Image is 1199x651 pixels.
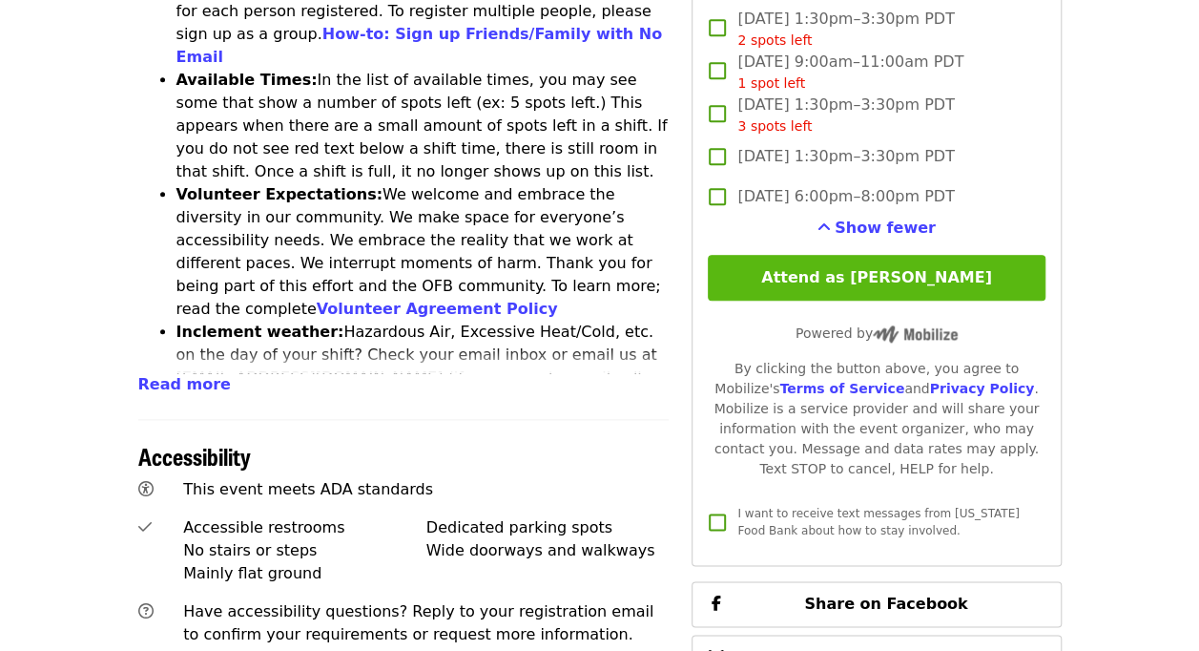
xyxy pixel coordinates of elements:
span: [DATE] 1:30pm–3:30pm PDT [737,145,954,168]
div: Mainly flat ground [183,562,426,585]
a: Privacy Policy [929,381,1034,396]
span: [DATE] 9:00am–11:00am PDT [737,51,963,94]
button: Read more [138,373,231,396]
strong: Inclement weather: [176,323,344,341]
i: check icon [138,518,152,536]
a: How-to: Sign up Friends/Family with No Email [176,25,663,66]
li: We welcome and embrace the diversity in our community. We make space for everyone’s accessibility... [176,183,670,321]
a: Volunteer Agreement Policy [317,300,558,318]
span: 2 spots left [737,32,812,48]
span: Accessibility [138,439,251,472]
span: I want to receive text messages from [US_STATE] Food Bank about how to stay involved. [737,507,1019,537]
span: Read more [138,375,231,393]
span: [DATE] 1:30pm–3:30pm PDT [737,94,954,136]
span: Powered by [796,325,958,341]
i: universal-access icon [138,480,154,498]
img: Powered by Mobilize [873,325,958,343]
button: Attend as [PERSON_NAME] [708,255,1044,301]
span: [DATE] 1:30pm–3:30pm PDT [737,8,954,51]
i: question-circle icon [138,602,154,620]
span: This event meets ADA standards [183,480,433,498]
div: Wide doorways and walkways [426,539,670,562]
button: See more timeslots [817,217,936,240]
span: [DATE] 6:00pm–8:00pm PDT [737,185,954,208]
span: Share on Facebook [804,595,967,613]
div: Accessible restrooms [183,516,426,539]
div: No stairs or steps [183,539,426,562]
div: Dedicated parking spots [426,516,670,539]
li: Hazardous Air, Excessive Heat/Cold, etc. on the day of your shift? Check your email inbox or emai... [176,321,670,435]
div: By clicking the button above, you agree to Mobilize's and . Mobilize is a service provider and wi... [708,359,1044,479]
strong: Available Times: [176,71,318,89]
li: In the list of available times, you may see some that show a number of spots left (ex: 5 spots le... [176,69,670,183]
a: Terms of Service [779,381,904,396]
span: Have accessibility questions? Reply to your registration email to confirm your requirements or re... [183,602,653,643]
button: Share on Facebook [692,581,1061,627]
span: 3 spots left [737,118,812,134]
span: Show fewer [835,219,936,237]
span: 1 spot left [737,75,805,91]
strong: Volunteer Expectations: [176,185,383,203]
